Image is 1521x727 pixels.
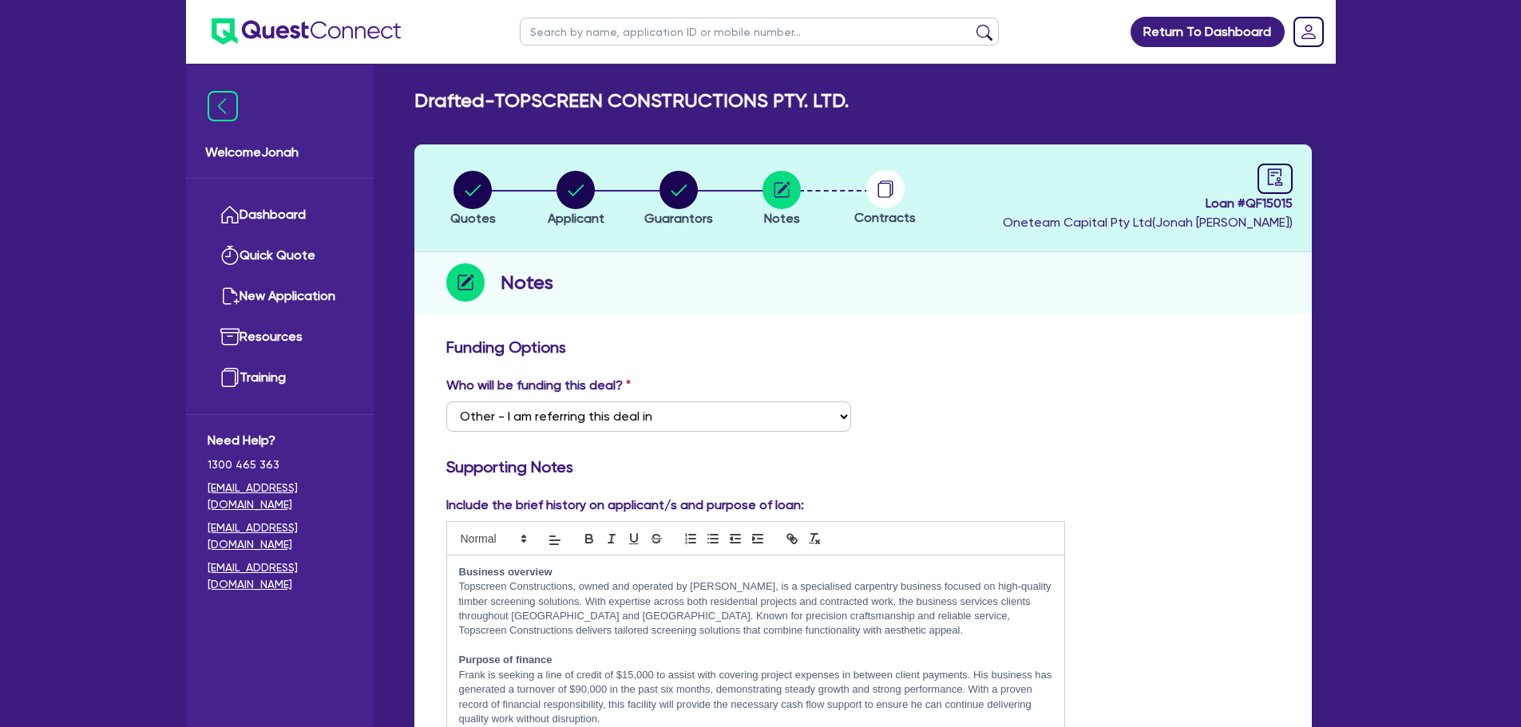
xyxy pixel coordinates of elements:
[208,235,352,276] a: Quick Quote
[644,211,713,226] span: Guarantors
[208,559,352,593] a: [EMAIL_ADDRESS][DOMAIN_NAME]
[450,211,496,226] span: Quotes
[762,170,802,229] button: Notes
[1288,11,1329,53] a: Dropdown toggle
[459,566,553,578] strong: Business overview
[208,91,238,121] img: icon-menu-close
[446,263,485,302] img: step-icon
[220,286,240,306] img: new-application
[208,276,352,317] a: New Application
[220,368,240,387] img: training
[446,496,804,515] label: Include the brief history on applicant/s and purpose of loan:
[1003,194,1293,213] span: Loan # QF15015
[205,143,355,162] span: Welcome Jonah
[208,358,352,398] a: Training
[459,668,1053,727] p: Frank is seeking a line of credit of $15,000 to assist with covering project expenses in between ...
[208,431,352,450] span: Need Help?
[446,457,1280,476] h3: Supporting Notes
[446,338,1280,357] h3: Funding Options
[644,170,714,229] button: Guarantors
[764,211,800,226] span: Notes
[414,89,849,113] h2: Drafted - TOPSCREEN CONSTRUCTIONS PTY. LTD.
[501,268,553,297] h2: Notes
[520,18,999,45] input: Search by name, application ID or mobile number...
[459,654,553,666] strong: Purpose of finance
[450,170,497,229] button: Quotes
[1003,215,1293,230] span: Oneteam Capital Pty Ltd ( Jonah [PERSON_NAME] )
[208,456,352,473] span: 1300 465 363
[208,195,352,235] a: Dashboard
[446,376,631,395] label: Who will be funding this deal?
[220,246,240,265] img: quick-quote
[854,210,916,225] span: Contracts
[212,18,401,45] img: quest-connect-logo-blue
[208,520,352,553] a: [EMAIL_ADDRESS][DOMAIN_NAME]
[547,170,605,229] button: Applicant
[208,480,352,513] a: [EMAIL_ADDRESS][DOMAIN_NAME]
[548,211,604,226] span: Applicant
[1266,168,1284,186] span: audit
[459,579,1053,638] p: Topscreen Constructions, owned and operated by [PERSON_NAME], is a specialised carpentry business...
[1258,164,1293,194] a: audit
[1131,17,1285,47] a: Return To Dashboard
[208,317,352,358] a: Resources
[220,327,240,346] img: resources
